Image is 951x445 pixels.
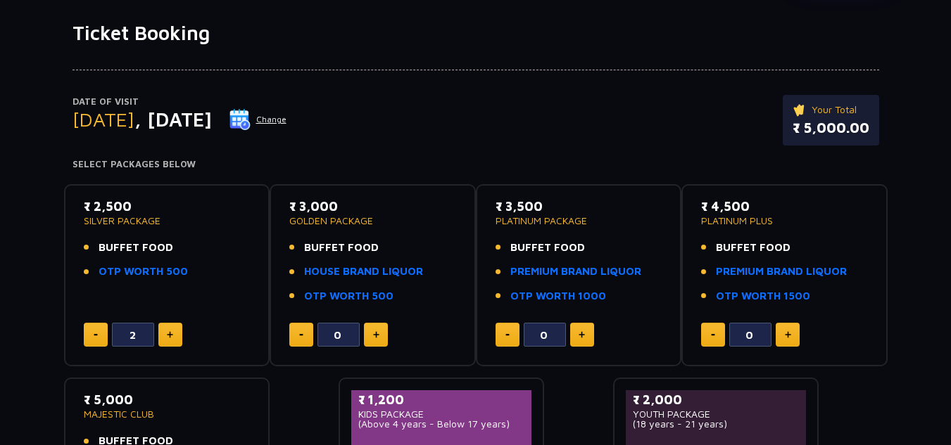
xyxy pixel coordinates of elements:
[99,264,188,280] a: OTP WORTH 500
[793,102,869,117] p: Your Total
[633,409,800,419] p: YOUTH PACKAGE
[304,240,379,256] span: BUFFET FOOD
[289,197,456,216] p: ₹ 3,000
[510,288,606,304] a: OTP WORTH 1000
[73,95,287,109] p: Date of Visit
[716,264,847,280] a: PREMIUM BRAND LIQUOR
[167,331,173,338] img: plus
[84,390,251,409] p: ₹ 5,000
[358,390,525,409] p: ₹ 1,200
[633,390,800,409] p: ₹ 2,000
[496,197,662,216] p: ₹ 3,500
[373,331,379,338] img: plus
[99,240,173,256] span: BUFFET FOOD
[73,108,134,131] span: [DATE]
[304,288,393,304] a: OTP WORTH 500
[701,197,868,216] p: ₹ 4,500
[73,21,879,45] h1: Ticket Booking
[510,240,585,256] span: BUFFET FOOD
[716,288,810,304] a: OTP WORTH 1500
[785,331,791,338] img: plus
[84,216,251,226] p: SILVER PACKAGE
[633,419,800,429] p: (18 years - 21 years)
[229,108,287,131] button: Change
[793,102,807,117] img: ticket
[84,197,251,216] p: ₹ 2,500
[134,108,212,131] span: , [DATE]
[84,409,251,419] p: MAJESTIC CLUB
[94,334,98,336] img: minus
[510,264,641,280] a: PREMIUM BRAND LIQUOR
[793,117,869,138] p: ₹ 5,000.00
[505,334,510,336] img: minus
[496,216,662,226] p: PLATINUM PACKAGE
[299,334,303,336] img: minus
[73,159,879,170] h4: Select Packages Below
[711,334,715,336] img: minus
[579,331,585,338] img: plus
[289,216,456,226] p: GOLDEN PACKAGE
[358,419,525,429] p: (Above 4 years - Below 17 years)
[358,409,525,419] p: KIDS PACKAGE
[304,264,423,280] a: HOUSE BRAND LIQUOR
[716,240,791,256] span: BUFFET FOOD
[701,216,868,226] p: PLATINUM PLUS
